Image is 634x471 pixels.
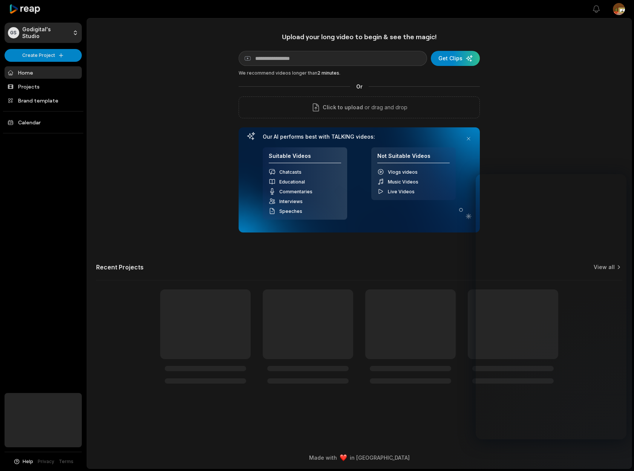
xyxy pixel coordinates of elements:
[59,458,74,465] a: Terms
[323,103,363,112] span: Click to upload
[96,263,144,271] h2: Recent Projects
[5,66,82,79] a: Home
[279,199,303,204] span: Interviews
[388,189,415,194] span: Live Videos
[22,26,69,40] p: Godigital's Studio
[476,174,626,439] iframe: Intercom live chat
[317,70,339,76] span: 2 minutes
[388,179,418,185] span: Music Videos
[5,116,82,128] a: Calendar
[38,458,54,465] a: Privacy
[388,169,418,175] span: Vlogs videos
[5,94,82,107] a: Brand template
[279,208,302,214] span: Speeches
[350,83,369,90] span: Or
[13,458,33,465] button: Help
[239,70,480,76] div: We recommend videos longer than .
[239,32,480,41] h1: Upload your long video to begin & see the magic!
[269,153,341,164] h4: Suitable Videos
[340,454,347,461] img: heart emoji
[279,169,302,175] span: Chatcasts
[608,445,626,463] iframe: Intercom live chat
[5,49,82,62] button: Create Project
[263,133,456,140] h3: Our AI performs best with TALKING videos:
[279,189,312,194] span: Commentaries
[377,153,450,164] h4: Not Suitable Videos
[8,27,19,38] div: GS
[279,179,305,185] span: Educational
[23,458,33,465] span: Help
[94,454,625,462] div: Made with in [GEOGRAPHIC_DATA]
[5,80,82,93] a: Projects
[363,103,407,112] p: or drag and drop
[431,51,480,66] button: Get Clips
